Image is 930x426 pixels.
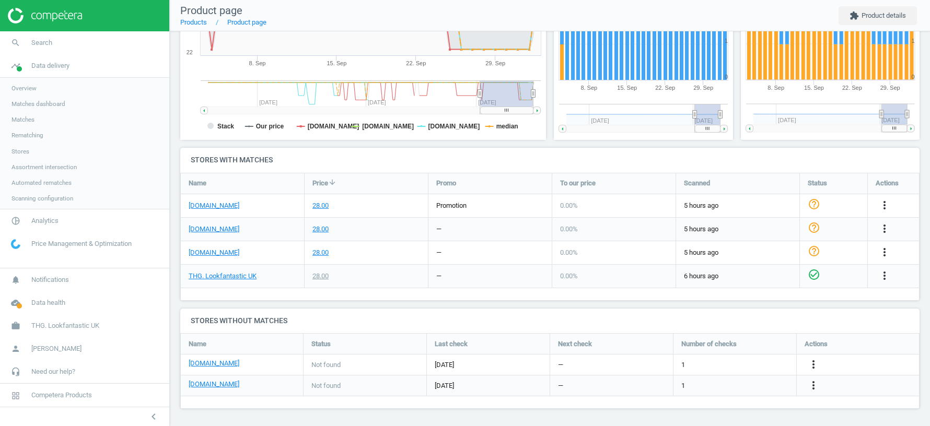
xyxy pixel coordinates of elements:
[328,178,336,186] i: arrow_downward
[684,248,792,257] span: 5 hours ago
[31,344,82,353] span: [PERSON_NAME]
[227,18,266,26] a: Product page
[31,61,69,70] span: Data delivery
[6,33,26,53] i: search
[878,246,891,259] button: more_vert
[807,358,820,372] button: more_vert
[878,269,891,282] i: more_vert
[31,239,132,249] span: Price Management & Optimization
[6,211,26,231] i: pie_chart_outlined
[147,410,160,423] i: chevron_left
[496,123,518,130] tspan: median
[436,202,467,209] span: promotion
[435,381,542,390] span: [DATE]
[312,271,329,281] div: 28.00
[311,381,341,390] span: Not found
[31,390,92,400] span: Competera Products
[684,224,792,234] span: 5 hours ago
[681,381,685,390] span: 1
[804,85,824,91] tspan: 15. Sep
[805,339,828,349] span: Actions
[11,147,29,156] span: Stores
[580,85,597,91] tspan: 8. Sep
[31,367,75,376] span: Need our help?
[180,4,242,17] span: Product page
[880,85,900,91] tspan: 29. Sep
[684,201,792,210] span: 5 hours ago
[428,123,480,130] tspan: [DOMAIN_NAME]
[11,179,72,187] span: Automated rematches
[807,379,820,392] i: more_vert
[911,38,914,44] text: 1
[189,179,206,188] span: Name
[681,339,737,349] span: Number of checks
[725,74,728,80] text: 0
[878,222,891,235] i: more_vert
[878,199,891,212] button: more_vert
[6,316,26,336] i: work
[189,201,239,210] a: [DOMAIN_NAME]
[180,309,920,333] h4: Stores without matches
[362,123,414,130] tspan: [DOMAIN_NAME]
[189,359,239,368] a: [DOMAIN_NAME]
[725,38,728,44] text: 1
[189,224,239,234] a: [DOMAIN_NAME]
[808,245,820,257] i: help_outline
[217,123,234,130] tspan: Stack
[31,38,52,48] span: Search
[808,198,820,210] i: help_outline
[617,85,637,91] tspan: 15. Sep
[560,272,578,280] span: 0.00 %
[187,49,193,55] text: 22
[189,271,257,281] a: THG. Lookfantastic UK
[807,358,820,371] i: more_vert
[180,148,920,172] h4: Stores with matches
[189,380,239,389] a: [DOMAIN_NAME]
[308,123,359,130] tspan: [DOMAIN_NAME]
[911,74,914,80] text: 0
[558,339,592,349] span: Next check
[808,221,820,234] i: help_outline
[11,163,77,171] span: Assortment intersection
[312,179,328,188] span: Price
[8,8,82,23] img: ajHJNr6hYgQAAAAASUVORK5CYII=
[141,410,167,423] button: chevron_left
[655,85,675,91] tspan: 22. Sep
[31,275,69,285] span: Notifications
[311,339,331,349] span: Status
[560,225,578,233] span: 0.00 %
[312,201,329,210] div: 28.00
[876,179,899,188] span: Actions
[189,248,239,257] a: [DOMAIN_NAME]
[11,239,20,249] img: wGWNvw8QSZomAAAAABJRU5ErkJggg==
[808,268,820,281] i: check_circle_outline
[558,381,563,390] span: —
[6,293,26,313] i: cloud_done
[436,179,456,188] span: Promo
[878,199,891,211] i: more_vert
[31,216,59,226] span: Analytics
[684,179,710,188] span: Scanned
[693,85,713,91] tspan: 29. Sep
[189,339,206,349] span: Name
[558,360,563,370] span: —
[435,339,468,349] span: Last check
[560,202,578,209] span: 0.00 %
[878,222,891,236] button: more_vert
[560,179,596,188] span: To our price
[850,11,859,20] i: extension
[839,6,917,25] button: extensionProduct details
[406,60,426,66] tspan: 22. Sep
[31,298,65,307] span: Data health
[436,248,441,257] div: —
[808,179,827,188] span: Status
[11,131,43,139] span: Rematching
[6,270,26,290] i: notifications
[312,224,329,234] div: 28.00
[842,85,862,91] tspan: 22. Sep
[11,100,65,108] span: Matches dashboard
[681,360,685,370] span: 1
[11,84,37,92] span: Overview
[807,379,820,393] button: more_vert
[436,224,441,234] div: —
